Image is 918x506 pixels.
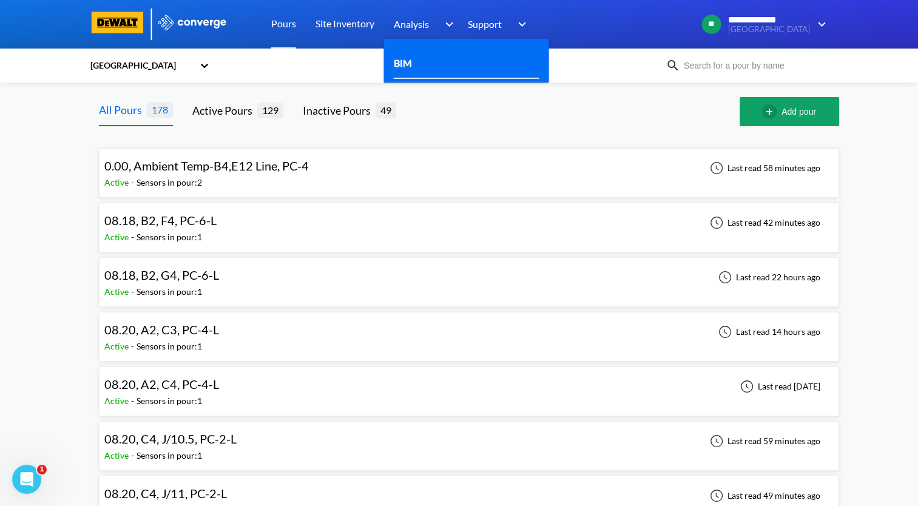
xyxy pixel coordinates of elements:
span: 08.18, B2, G4, PC-6-L [104,268,219,282]
div: Sensors in pour: 1 [137,394,202,408]
span: Active [104,286,131,297]
span: 08.18, B2, F4, PC-6-L [104,213,217,228]
a: 08.20, C4, J/10.5, PC-2-LActive-Sensors in pour:1Last read 59 minutes ago [99,435,839,445]
img: logo-dewalt.svg [89,12,146,33]
span: Active [104,177,131,187]
img: downArrow.svg [510,17,530,32]
div: Last read 14 hours ago [712,325,824,339]
div: Last read 49 minutes ago [703,488,824,503]
div: Sensors in pour: 1 [137,340,202,353]
span: Active [104,232,131,242]
div: Inactive Pours [303,102,376,119]
span: 08.20, A2, C4, PC-4-L [104,377,219,391]
div: Last read [DATE] [734,379,824,394]
button: Add pour [740,97,839,126]
span: - [131,341,137,351]
a: 08.20, A2, C4, PC-4-LActive-Sensors in pour:1Last read [DATE] [99,380,839,391]
div: Sensors in pour: 1 [137,449,202,462]
img: logo_ewhite.svg [157,15,228,30]
span: 0.00, Ambient Temp-B4,E12 Line, PC-4 [104,158,309,173]
input: Search for a pour by name [680,59,827,72]
span: 178 [147,102,173,117]
a: 08.18, B2, G4, PC-6-LActive-Sensors in pour:1Last read 22 hours ago [99,271,839,282]
div: Active Pours [192,102,257,119]
div: Last read 42 minutes ago [703,215,824,230]
a: BIM [394,55,412,70]
span: 49 [376,103,396,118]
div: Last read 58 minutes ago [703,161,824,175]
span: 129 [257,103,283,118]
span: - [131,177,137,187]
a: 08.20, C4, J/11, PC-2-LActive-Sensors in pour:1Last read 49 minutes ago [99,490,839,500]
span: Active [104,341,131,351]
div: Sensors in pour: 1 [137,285,202,299]
span: 08.20, C4, J/11, PC-2-L [104,486,227,501]
span: 1 [37,465,47,474]
div: Sensors in pour: 2 [137,176,202,189]
span: Active [104,396,131,406]
span: 08.20, A2, C3, PC-4-L [104,322,219,337]
span: [GEOGRAPHIC_DATA] [728,25,810,34]
span: Active [104,450,131,460]
a: 0.00, Ambient Temp-B4,E12 Line, PC-4Active-Sensors in pour:2Last read 58 minutes ago [99,162,839,172]
img: downArrow.svg [810,17,829,32]
span: - [131,232,137,242]
img: icon-search.svg [666,58,680,73]
span: - [131,396,137,406]
div: Sensors in pour: 1 [137,231,202,244]
a: 08.18, B2, F4, PC-6-LActive-Sensors in pour:1Last read 42 minutes ago [99,217,839,227]
a: 08.20, A2, C3, PC-4-LActive-Sensors in pour:1Last read 14 hours ago [99,326,839,336]
iframe: Intercom live chat [12,465,41,494]
span: 08.20, C4, J/10.5, PC-2-L [104,431,237,446]
span: - [131,450,137,460]
div: Last read 59 minutes ago [703,434,824,448]
div: [GEOGRAPHIC_DATA] [89,59,194,72]
span: Analysis [394,16,429,32]
div: Last read 22 hours ago [712,270,824,285]
span: Support [468,16,502,32]
img: downArrow.svg [437,17,456,32]
span: - [131,286,137,297]
div: All Pours [99,101,147,118]
img: add-circle-outline.svg [762,104,781,119]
